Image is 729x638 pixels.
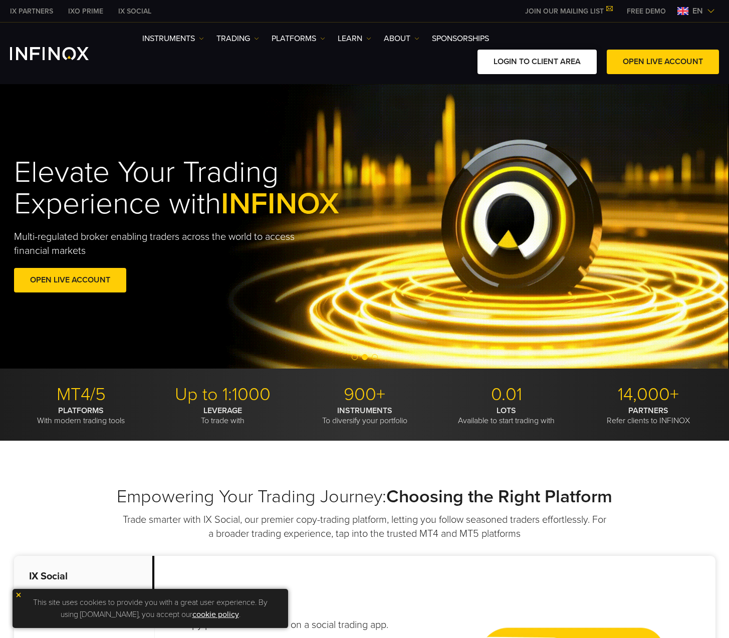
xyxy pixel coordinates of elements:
span: Go to slide 2 [362,354,368,360]
strong: PARTNERS [628,406,668,416]
p: To trade with [156,406,290,426]
a: PLATFORMS [272,33,325,45]
p: Available to start trading with [439,406,574,426]
strong: Choosing the Right Platform [386,486,612,507]
a: INFINOX MENU [619,6,673,17]
a: SPONSORSHIPS [432,33,489,45]
p: 14,000+ [581,384,715,406]
a: INFINOX [61,6,111,17]
img: yellow close icon [15,591,22,598]
a: cookie policy [192,609,239,619]
a: OPEN LIVE ACCOUNT [607,50,719,74]
strong: LOTS [497,406,516,416]
p: Trade smarter with IX Social, our premier copy-trading platform, letting you follow seasoned trad... [122,513,608,541]
h1: Elevate Your Trading Experience with [14,157,386,220]
p: To diversify your portfolio [298,406,432,426]
a: INFINOX [111,6,159,17]
strong: LEVERAGE [203,406,242,416]
a: OPEN LIVE ACCOUNT [14,268,126,292]
a: TRADING [216,33,259,45]
a: INFINOX [3,6,61,17]
strong: INSTRUMENTS [337,406,392,416]
a: ABOUT [384,33,419,45]
p: 900+ [298,384,432,406]
p: 0.01 [439,384,574,406]
p: This site uses cookies to provide you with a great user experience. By using [DOMAIN_NAME], you a... [18,594,283,623]
p: With modern trading tools [14,406,148,426]
span: Go to slide 3 [372,354,378,360]
strong: PLATFORMS [58,406,104,416]
a: Learn [338,33,371,45]
a: LOGIN TO CLIENT AREA [477,50,597,74]
span: INFINOX [221,186,339,222]
p: Refer clients to INFINOX [581,406,715,426]
a: JOIN OUR MAILING LIST [518,7,619,16]
a: Instruments [142,33,204,45]
p: Up to 1:1000 [156,384,290,406]
h4: Copy professional traders on a social trading app. [180,618,419,632]
span: en [688,5,707,17]
p: Multi-regulated broker enabling traders across the world to access financial markets [14,230,312,258]
h2: Empowering Your Trading Journey: [14,486,715,508]
p: IX Social [14,556,154,597]
span: Go to slide 1 [352,354,358,360]
p: MT4/5 [14,384,148,406]
a: INFINOX Logo [10,47,112,60]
